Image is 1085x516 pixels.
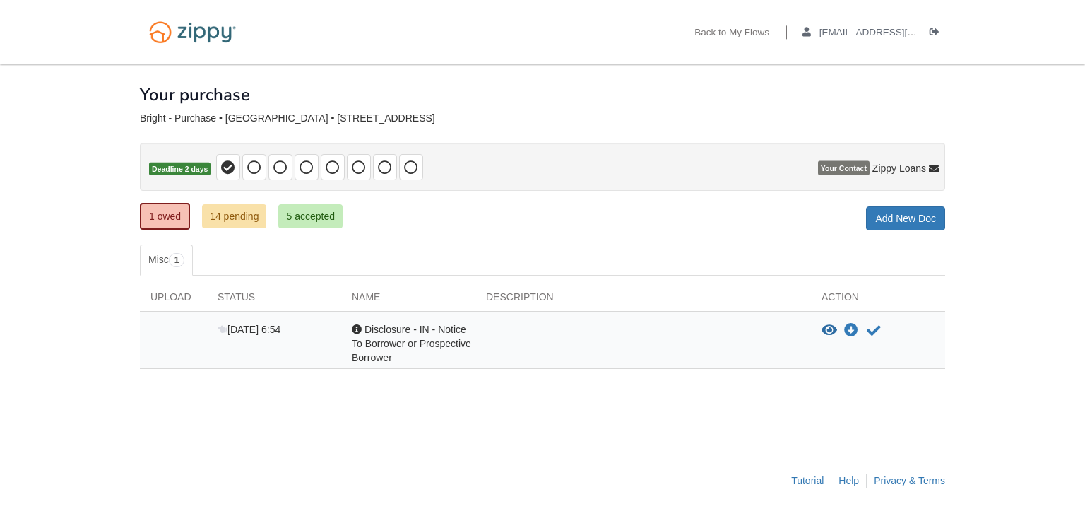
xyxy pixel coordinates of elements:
[475,290,811,311] div: Description
[838,475,859,486] a: Help
[202,204,266,228] a: 14 pending
[866,206,945,230] a: Add New Doc
[819,27,981,37] span: lbright1992@gmail.com
[149,163,211,176] span: Deadline 2 days
[278,204,343,228] a: 5 accepted
[140,112,945,124] div: Bright - Purchase • [GEOGRAPHIC_DATA] • [STREET_ADDRESS]
[694,27,769,41] a: Back to My Flows
[207,290,341,311] div: Status
[822,324,837,338] button: View Disclosure - IN - Notice To Borrower or Prospective Borrower
[341,290,475,311] div: Name
[140,203,190,230] a: 1 owed
[791,475,824,486] a: Tutorial
[802,27,981,41] a: edit profile
[140,245,193,276] a: Misc
[811,290,945,311] div: Action
[169,253,185,267] span: 1
[844,325,858,336] a: Download Disclosure - IN - Notice To Borrower or Prospective Borrower
[140,86,250,104] h1: Your purchase
[930,27,945,41] a: Log out
[218,324,280,335] span: [DATE] 6:54
[865,322,882,339] button: Acknowledge receipt of document
[140,14,245,50] img: Logo
[874,475,945,486] a: Privacy & Terms
[140,290,207,311] div: Upload
[352,324,471,363] span: Disclosure - IN - Notice To Borrower or Prospective Borrower
[872,161,926,175] span: Zippy Loans
[818,161,870,175] span: Your Contact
